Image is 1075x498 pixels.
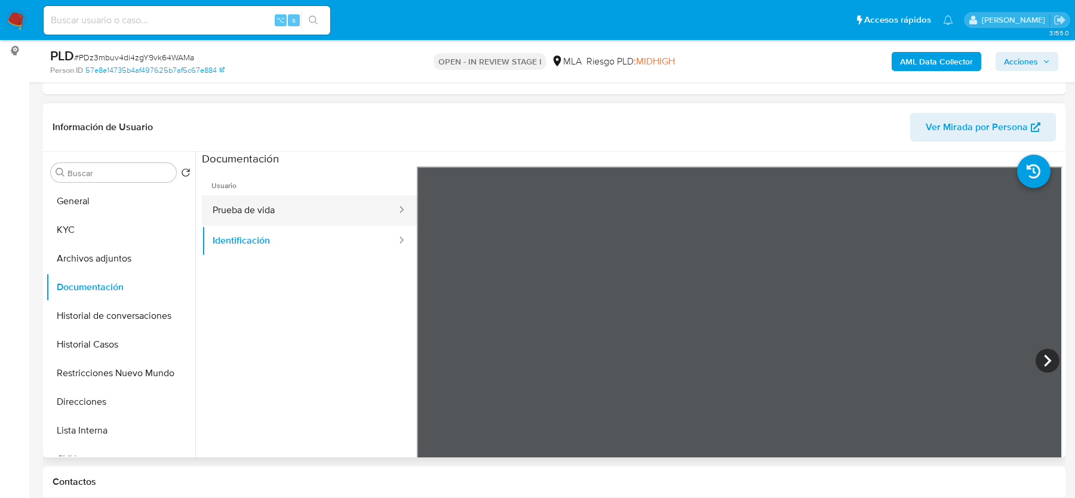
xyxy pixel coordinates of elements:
[74,51,194,63] span: # PDz3mbuv4di4zgY9vk64WAMa
[900,52,973,71] b: AML Data Collector
[46,359,195,388] button: Restricciones Nuevo Mundo
[636,54,675,68] span: MIDHIGH
[910,113,1056,142] button: Ver Mirada por Persona
[551,55,582,68] div: MLA
[864,14,931,26] span: Accesos rápidos
[434,53,546,70] p: OPEN - IN REVIEW STAGE I
[181,168,191,181] button: Volver al orden por defecto
[276,14,285,26] span: ⌥
[926,113,1028,142] span: Ver Mirada por Persona
[53,121,153,133] h1: Información de Usuario
[982,14,1049,26] p: magali.barcan@mercadolibre.com
[46,216,195,244] button: KYC
[46,416,195,445] button: Lista Interna
[292,14,296,26] span: s
[1053,14,1066,26] a: Salir
[67,168,171,179] input: Buscar
[53,476,1056,488] h1: Contactos
[46,445,195,474] button: CVU
[46,330,195,359] button: Historial Casos
[586,55,675,68] span: Riesgo PLD:
[46,273,195,302] button: Documentación
[46,388,195,416] button: Direcciones
[943,15,953,25] a: Notificaciones
[46,302,195,330] button: Historial de conversaciones
[50,46,74,65] b: PLD
[44,13,330,28] input: Buscar usuario o caso...
[996,52,1058,71] button: Acciones
[85,65,225,76] a: 57e8e14735b4af497625b7af5c67e884
[46,187,195,216] button: General
[50,65,83,76] b: Person ID
[1004,52,1038,71] span: Acciones
[892,52,981,71] button: AML Data Collector
[46,244,195,273] button: Archivos adjuntos
[56,168,65,177] button: Buscar
[1049,28,1069,38] span: 3.155.0
[301,12,325,29] button: search-icon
